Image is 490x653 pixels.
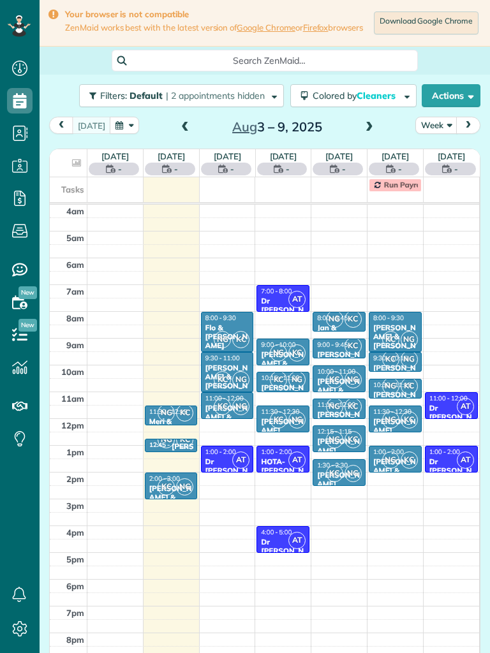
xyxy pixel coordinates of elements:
[325,151,353,161] a: [DATE]
[373,363,418,382] div: [PERSON_NAME]
[66,501,84,511] span: 3pm
[261,448,292,456] span: 1:00 - 2:00
[374,11,479,34] a: Download Google Chrome
[373,354,408,362] span: 9:30 - 10:15
[373,417,418,436] div: [PERSON_NAME]
[260,538,306,565] div: Dr [PERSON_NAME]
[373,457,418,494] div: [PERSON_NAME] & [PERSON_NAME]
[373,323,418,360] div: [PERSON_NAME] & [PERSON_NAME]
[205,363,250,400] div: [PERSON_NAME] & [PERSON_NAME]
[345,337,362,355] span: KC
[373,314,404,322] span: 8:00 - 9:30
[149,417,194,444] div: Meri & [PERSON_NAME]
[149,407,188,416] span: 11:30 - 12:15
[382,378,399,395] span: NG
[317,367,355,376] span: 10:00 - 11:00
[130,90,163,101] span: Default
[345,371,362,388] span: NG
[316,377,362,414] div: [PERSON_NAME] & [PERSON_NAME]
[270,344,287,362] span: NG
[454,163,458,175] span: -
[438,151,465,161] a: [DATE]
[66,233,84,243] span: 5am
[373,407,412,416] span: 11:30 - 12:30
[326,465,343,482] span: KC
[260,457,306,485] div: HOTA-[PERSON_NAME]
[197,120,357,134] h2: 3 – 9, 2025
[345,431,362,448] span: KC
[382,351,399,368] span: KC
[66,260,84,270] span: 6am
[260,383,306,420] div: [PERSON_NAME] & [PERSON_NAME]
[357,90,397,101] span: Cleaners
[61,367,84,377] span: 10am
[214,398,231,415] span: KC
[261,407,299,416] span: 11:30 - 12:30
[261,341,295,349] span: 9:00 - 10:00
[118,163,122,175] span: -
[382,331,399,348] span: KC
[205,448,236,456] span: 1:00 - 2:00
[313,90,400,101] span: Colored by
[205,457,250,485] div: Dr [PERSON_NAME]
[260,297,306,324] div: Dr [PERSON_NAME]
[66,474,84,484] span: 2pm
[65,22,363,33] span: ZenMaid works best with the latest version of or browsers
[101,151,129,161] a: [DATE]
[205,354,240,362] span: 9:30 - 11:00
[457,451,474,469] span: AT
[237,22,295,33] a: Google Chrome
[345,398,362,415] span: KC
[66,608,84,618] span: 7pm
[317,427,352,436] span: 12:15 - 1:15
[401,411,418,429] span: KC
[382,411,399,429] span: NG
[429,404,474,431] div: Dr [PERSON_NAME]
[288,532,306,549] span: AT
[303,22,329,33] a: Firefox
[422,84,480,107] button: Actions
[158,404,175,422] span: NG
[316,437,362,455] div: [PERSON_NAME]
[158,151,185,161] a: [DATE]
[317,400,355,409] span: 11:15 - 12:00
[429,448,460,456] span: 1:00 - 2:00
[373,381,412,389] span: 10:30 - 11:15
[66,527,84,538] span: 4pm
[214,151,241,161] a: [DATE]
[205,314,236,322] span: 8:00 - 9:30
[288,344,306,362] span: KC
[286,163,290,175] span: -
[270,411,287,429] span: KC
[317,341,348,349] span: 9:00 - 9:45
[288,411,306,429] span: NG
[73,84,284,107] a: Filters: Default | 2 appointments hidden
[72,117,111,134] button: [DATE]
[205,404,250,441] div: [PERSON_NAME] & [PERSON_NAME]
[65,9,363,20] strong: Your browser is not compatible
[456,117,480,134] button: next
[401,451,418,469] span: KC
[232,451,249,469] span: AT
[288,371,306,388] span: NG
[66,447,84,457] span: 1pm
[316,410,362,429] div: [PERSON_NAME]
[429,457,474,485] div: Dr [PERSON_NAME]
[230,163,234,175] span: -
[176,478,193,495] span: NG
[260,417,306,436] div: [PERSON_NAME]
[214,371,231,388] span: KC
[398,163,402,175] span: -
[345,465,362,482] span: NG
[401,351,418,368] span: NG
[166,90,265,101] span: | 2 appointments hidden
[270,371,287,388] span: KC
[401,331,418,348] span: NG
[316,350,362,369] div: [PERSON_NAME]
[326,431,343,448] span: NG
[149,484,194,521] div: [PERSON_NAME] & [PERSON_NAME]
[290,84,417,107] button: Colored byCleaners
[429,394,468,402] span: 11:00 - 12:00
[19,286,37,299] span: New
[316,471,362,489] div: [PERSON_NAME]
